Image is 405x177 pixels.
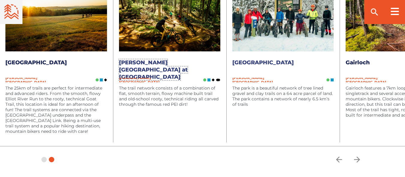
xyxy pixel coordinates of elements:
img: Blue Square [207,78,210,81]
ion-icon: search [370,7,379,17]
span: [PERSON_NAME][GEOGRAPHIC_DATA] [232,75,302,84]
p: The park is a beautiful network of tree lined gravel and clay trails on a 64 acre parcel of land.... [232,85,334,107]
img: Black Diamond [212,78,215,81]
span: [PERSON_NAME][GEOGRAPHIC_DATA] [119,75,189,84]
img: Green Circle [326,78,329,81]
span: [PERSON_NAME][GEOGRAPHIC_DATA] [5,75,75,84]
a: [GEOGRAPHIC_DATA] [5,59,67,66]
img: Blue Square [100,78,103,81]
a: [GEOGRAPHIC_DATA] [232,59,294,66]
img: Green Circle [203,78,206,81]
img: Blue Square [331,78,334,81]
a: Gairloch [346,59,370,66]
img: Green Circle [96,78,99,81]
ion-icon: arrow back [335,155,344,164]
img: Black Diamond [104,78,107,81]
ion-icon: arrow forward [353,155,362,164]
a: [PERSON_NAME][GEOGRAPHIC_DATA] at [GEOGRAPHIC_DATA] [119,59,188,80]
p: The 25km of trails are perfect for intermediate and advanced riders. From the smooth, flowy Ellio... [5,85,107,134]
img: Double Black DIamond [216,78,220,81]
p: The trail network consists of a combination of flat, smooth terrain, flowy machine built trail an... [119,85,220,107]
